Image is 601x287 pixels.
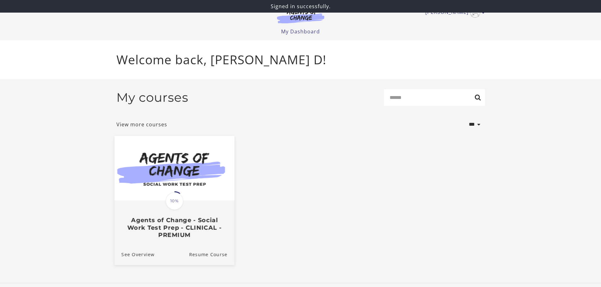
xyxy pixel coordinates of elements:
[114,244,154,265] a: Agents of Change - Social Work Test Prep - CLINICAL - PREMIUM: See Overview
[116,90,188,105] h2: My courses
[166,192,183,210] span: 10%
[121,216,227,238] h3: Agents of Change - Social Work Test Prep - CLINICAL - PREMIUM
[270,9,331,23] img: Agents of Change Logo
[116,50,485,69] p: Welcome back, [PERSON_NAME] D!
[3,3,598,10] p: Signed in successfully.
[281,28,320,35] a: My Dashboard
[116,121,167,128] a: View more courses
[425,8,482,18] a: Toggle menu
[189,244,234,265] a: Agents of Change - Social Work Test Prep - CLINICAL - PREMIUM: Resume Course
